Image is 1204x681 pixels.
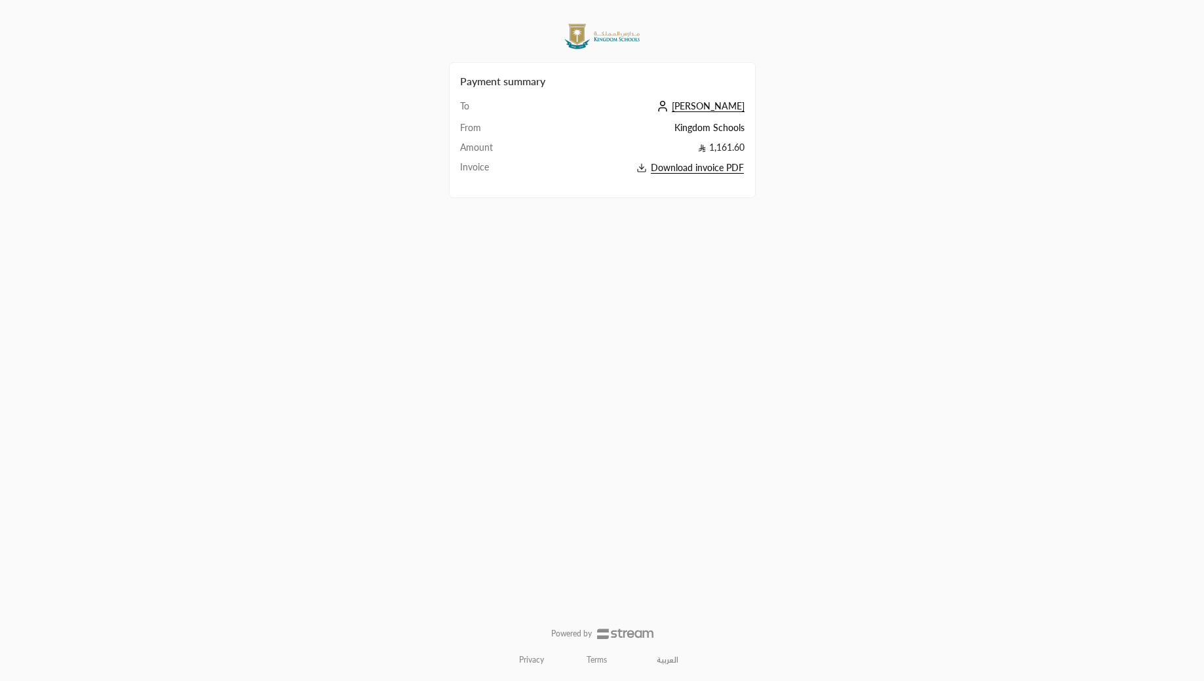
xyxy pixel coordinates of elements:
h2: Payment summary [460,73,745,89]
td: To [460,100,524,121]
button: Download invoice PDF [524,161,744,176]
a: Privacy [519,655,544,665]
span: [PERSON_NAME] [672,100,745,112]
span: Download invoice PDF [651,162,744,174]
td: Invoice [460,161,524,176]
td: Kingdom Schools [524,121,744,141]
p: Powered by [551,629,592,639]
td: From [460,121,524,141]
img: Company Logo [563,21,642,52]
td: 1,161.60 [524,141,744,161]
a: العربية [650,650,686,671]
a: Terms [587,655,607,665]
a: [PERSON_NAME] [653,100,745,111]
td: Amount [460,141,524,161]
